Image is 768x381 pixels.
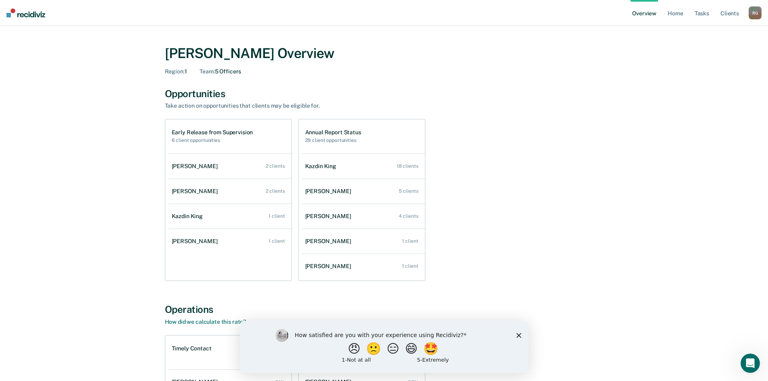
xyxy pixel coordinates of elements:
a: [PERSON_NAME] 2 clients [169,155,291,178]
div: R G [749,6,762,19]
div: [PERSON_NAME] [305,238,354,245]
div: 5 Officers [200,68,241,75]
div: 18 clients [397,163,418,169]
img: Recidiviz [6,8,45,17]
div: 5 clients [399,188,418,194]
h2: 29 client opportunities [305,137,361,143]
div: [PERSON_NAME] [172,238,221,245]
div: [PERSON_NAME] Overview [165,45,604,62]
div: [PERSON_NAME] [305,263,354,270]
div: 1 client [268,213,285,219]
a: [PERSON_NAME] 2 clients [169,180,291,203]
h1: Annual Report Status [305,129,361,136]
div: 1 [165,68,187,75]
div: 1 client [402,263,418,269]
a: Kazdin King 18 clients [302,155,425,178]
a: [PERSON_NAME] 1 client [302,255,425,278]
iframe: Intercom live chat [741,354,760,373]
div: 1 client [268,238,285,244]
div: Take action on opportunities that clients may be eligible for. [165,102,447,109]
div: 2 clients [266,163,285,169]
a: Kazdin King 1 client [169,205,291,228]
div: Opportunities [165,88,604,100]
h1: Timely Contact [172,345,212,352]
div: [PERSON_NAME] [305,213,354,220]
a: [PERSON_NAME] 1 client [302,230,425,253]
a: [PERSON_NAME] 5 clients [302,180,425,203]
iframe: Survey by Kim from Recidiviz [240,321,529,373]
div: Operations [165,304,604,315]
a: How did we calculate this rate? [165,319,246,325]
button: RG [749,6,762,19]
div: [PERSON_NAME] [172,188,221,195]
div: 1 client [402,238,418,244]
div: [PERSON_NAME] [172,163,221,170]
div: 2 clients [266,188,285,194]
h1: Early Release from Supervision [172,129,253,136]
div: 4 clients [399,213,418,219]
span: Region : [165,68,185,75]
a: [PERSON_NAME] 1 client [169,230,291,253]
a: [PERSON_NAME] 4 clients [302,205,425,228]
h2: 6 client opportunities [172,137,253,143]
div: [PERSON_NAME] [305,188,354,195]
div: Kazdin King [305,163,339,170]
span: Team : [200,68,214,75]
div: Kazdin King [172,213,206,220]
